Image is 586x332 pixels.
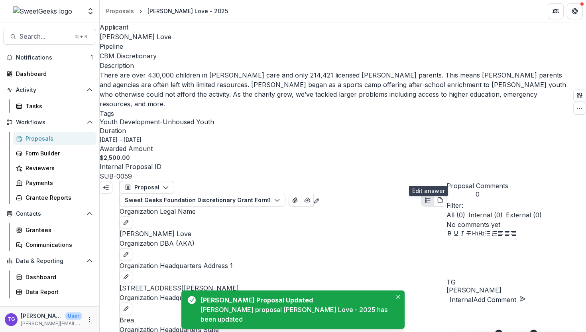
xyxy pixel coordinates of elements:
p: No comments yet [446,220,586,229]
p: [PERSON_NAME] [21,312,62,320]
p: Applicant [100,22,128,32]
p: Tags [100,109,114,118]
p: SUB-0059 [100,171,132,181]
div: Data Report [26,288,90,296]
button: edit [120,216,132,229]
div: [PERSON_NAME] Proposal Updated [201,295,389,305]
button: Proposal Comments [446,181,508,198]
div: Proposals [26,134,90,143]
p: [PERSON_NAME] Love [120,229,446,239]
p: [STREET_ADDRESS][PERSON_NAME] [120,283,446,293]
a: Grantees [13,223,96,237]
p: Internal Proposal ID [100,162,161,171]
button: Open Activity [3,83,96,96]
button: edit [120,248,132,261]
a: Dashboard [13,270,96,284]
button: Open Workflows [3,116,96,129]
p: Organization DBA (AKA) [120,239,446,248]
div: Grantees [26,226,90,234]
div: Grantee Reports [26,193,90,202]
span: Internal ( 0 ) [468,210,503,220]
span: Contacts [16,211,83,217]
button: Edit as form [313,194,320,207]
a: Grantee Reports [13,191,96,204]
p: [PERSON_NAME][EMAIL_ADDRESS][DOMAIN_NAME] [21,320,82,327]
span: 1 [90,54,93,61]
a: Data Report [13,285,96,298]
button: Internal [446,295,473,304]
button: Open Data & Reporting [3,254,96,267]
div: Reviewers [26,164,90,172]
a: Communications [13,238,96,251]
button: Heading 1 [472,229,478,239]
div: Dashboard [26,273,90,281]
p: Pipeline [100,42,123,51]
span: Notifications [16,54,90,61]
button: Underline [453,229,459,239]
div: Tasks [26,102,90,110]
div: Proposals [106,7,134,15]
a: Reviewers [13,161,96,175]
span: Activity [16,87,83,93]
button: Add Comment [473,295,526,304]
div: ⌘ + K [73,32,89,41]
button: edit [120,270,132,283]
button: More [85,315,94,324]
button: Strike [466,229,472,239]
p: Filter: [446,201,586,210]
p: $2,500.00 [100,153,130,162]
button: PDF view [434,194,446,207]
div: Payments [26,179,90,187]
button: Align Right [510,229,517,239]
div: Form Builder [26,149,90,157]
p: Awarded Amount [100,144,153,153]
nav: breadcrumb [103,5,231,17]
button: Align Left [498,229,504,239]
div: Theresa Gartland [8,317,15,322]
a: Dashboard [3,67,96,80]
p: Organization Legal Name [120,207,446,216]
div: Theresa Gartland [446,279,586,285]
p: [DATE] - [DATE] [100,135,142,144]
a: Form Builder [13,147,96,160]
div: [PERSON_NAME] Love - 2025 [147,7,228,15]
button: Plaintext view [421,194,434,207]
span: All ( 0 ) [446,210,465,220]
a: Tasks [13,99,96,113]
div: [PERSON_NAME] proposal [PERSON_NAME] Love - 2025 has been updated [201,305,392,324]
button: Expand left [100,181,112,194]
p: Duration [100,126,126,135]
a: Proposals [103,5,137,17]
span: 0 [446,191,508,198]
p: There are over 430,000 children in [PERSON_NAME] care and only 214,421 licensed [PERSON_NAME] par... [100,70,570,109]
button: Get Help [567,3,583,19]
p: [PERSON_NAME] [446,285,586,295]
p: Brea [120,315,446,325]
p: Description [100,61,134,70]
a: [PERSON_NAME] Love [100,33,171,41]
p: Organization Headquarters City [120,293,446,302]
button: Sweet Geeks Foundation Discretionary Grant Form1 [120,194,285,207]
button: edit [120,302,132,315]
span: Data & Reporting [16,258,83,264]
button: Bullet List [485,229,491,239]
button: Proposal [120,181,174,194]
button: Heading 2 [478,229,485,239]
button: Open Contacts [3,207,96,220]
p: CBM Discretionary [100,51,157,61]
button: Search... [3,29,96,45]
p: Organization Headquarters Address 1 [120,261,446,270]
button: Ordered List [491,229,498,239]
div: Communications [26,241,90,249]
span: Search... [20,33,70,40]
button: Partners [548,3,564,19]
p: User [65,312,82,320]
span: Youth Development-Unhoused Youth [100,118,214,126]
button: Bold [446,229,453,239]
a: Proposals [13,132,96,145]
button: Close [393,292,403,302]
button: Italicize [459,229,466,239]
a: Payments [13,176,96,189]
span: External ( 0 ) [506,210,542,220]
